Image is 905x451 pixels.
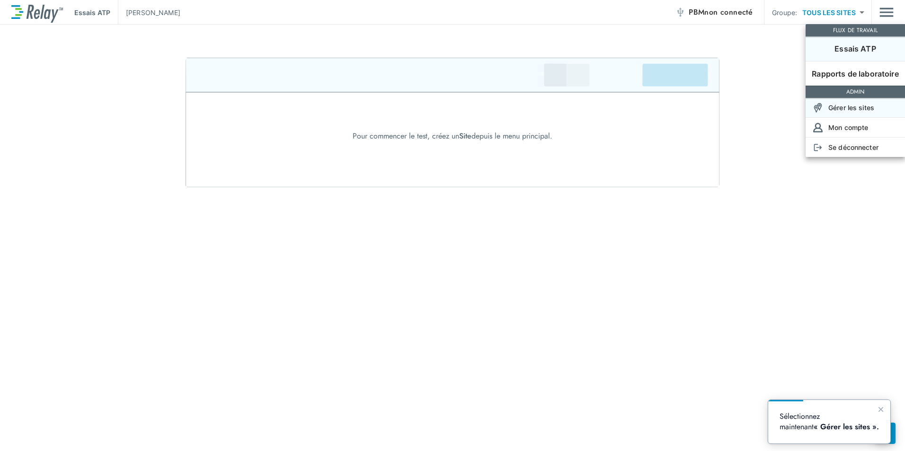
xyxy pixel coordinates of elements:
[813,123,823,132] img: Compte
[828,142,878,152] p: Se déconnecter
[828,103,874,113] p: Gérer les sites
[768,400,890,443] iframe: bubble
[807,87,903,96] p: ADMIN
[813,103,823,113] img: Sites
[812,68,898,79] p: Rapports de laboratoire
[828,122,868,132] p: Mon compte
[807,26,903,35] p: FLUX DE TRAVAIL
[813,143,823,152] img: Icône de déconnexion
[834,43,876,54] p: Essais ATP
